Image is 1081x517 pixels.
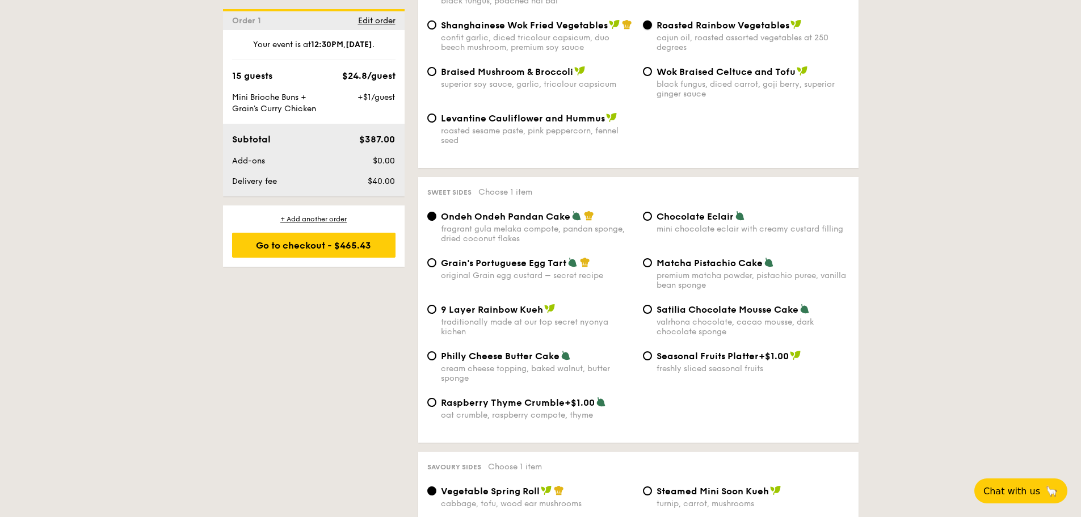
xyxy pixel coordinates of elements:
[441,33,634,52] div: confit garlic, diced tricolour capsicum, duo beech mushroom, premium soy sauce
[764,257,774,267] img: icon-vegetarian.fe4039eb.svg
[643,212,652,221] input: Chocolate Eclairmini chocolate eclair with creamy custard filling
[571,211,582,221] img: icon-vegetarian.fe4039eb.svg
[759,351,789,362] span: +$1.00
[441,486,540,497] span: Vegetable Spring Roll
[441,317,634,337] div: traditionally made at our top secret nyonya kichen
[565,397,595,408] span: +$1.00
[232,233,396,258] div: Go to checkout - $465.43
[441,224,634,243] div: fragrant gula melaka compote, pandan sponge, dried coconut flakes
[441,304,543,315] span: 9 Layer Rainbow Kueh
[427,188,472,196] span: Sweet sides
[561,350,571,360] img: icon-vegetarian.fe4039eb.svg
[657,271,849,290] div: premium matcha powder, pistachio puree, vanilla bean sponge
[358,16,396,26] span: Edit order
[643,67,652,76] input: Wok Braised Celtuce and Tofublack fungus, diced carrot, goji berry, superior ginger sauce
[643,20,652,30] input: Roasted Rainbow Vegetablescajun oil, roasted assorted vegetables at 250 degrees
[574,66,586,76] img: icon-vegan.f8ff3823.svg
[657,258,763,268] span: Matcha Pistachio Cake
[609,19,620,30] img: icon-vegan.f8ff3823.svg
[797,66,808,76] img: icon-vegan.f8ff3823.svg
[346,40,372,49] strong: [DATE]
[427,20,436,30] input: Shanghainese Wok Fried Vegetablesconfit garlic, diced tricolour capsicum, duo beech mushroom, pre...
[643,486,652,495] input: Steamed Mini Soon Kuehturnip, carrot, mushrooms
[1045,485,1058,498] span: 🦙
[232,39,396,60] div: Your event is at , .
[657,317,849,337] div: valrhona chocolate, cacao mousse, dark chocolate sponge
[657,33,849,52] div: cajun oil, roasted assorted vegetables at 250 degrees
[232,93,316,114] span: Mini Brioche Buns + Grain's Curry Chicken
[657,351,759,362] span: Seasonal Fruits Platter
[657,364,849,373] div: freshly sliced seasonal fruits
[790,350,801,360] img: icon-vegan.f8ff3823.svg
[643,351,652,360] input: Seasonal Fruits Platter+$1.00freshly sliced seasonal fruits
[441,410,634,420] div: oat crumble, raspberry compote, thyme
[657,211,734,222] span: Chocolate Eclair
[427,305,436,314] input: 9 Layer Rainbow Kuehtraditionally made at our top secret nyonya kichen
[441,258,566,268] span: Grain's Portuguese Egg Tart
[441,113,605,124] span: Levantine Cauliflower and Hummus
[427,398,436,407] input: Raspberry Thyme Crumble+$1.00oat crumble, raspberry compote, thyme
[441,397,565,408] span: Raspberry Thyme Crumble
[373,156,395,166] span: $0.00
[584,211,594,221] img: icon-chef-hat.a58ddaea.svg
[427,258,436,267] input: Grain's Portuguese Egg Tartoriginal Grain egg custard – secret recipe
[657,79,849,99] div: black fungus, diced carrot, goji berry, superior ginger sauce
[643,258,652,267] input: Matcha Pistachio Cakepremium matcha powder, pistachio puree, vanilla bean sponge
[596,397,606,407] img: icon-vegetarian.fe4039eb.svg
[478,187,532,197] span: Choose 1 item
[368,176,395,186] span: $40.00
[770,485,781,495] img: icon-vegan.f8ff3823.svg
[657,20,789,31] span: Roasted Rainbow Vegetables
[441,79,634,89] div: superior soy sauce, garlic, tricolour capsicum
[232,134,271,145] span: Subtotal
[441,351,560,362] span: Philly Cheese Butter Cake
[974,478,1067,503] button: Chat with us🦙
[606,112,617,123] img: icon-vegan.f8ff3823.svg
[800,304,810,314] img: icon-vegetarian.fe4039eb.svg
[544,304,556,314] img: icon-vegan.f8ff3823.svg
[735,211,745,221] img: icon-vegetarian.fe4039eb.svg
[427,486,436,495] input: Vegetable Spring Rollcabbage, tofu, wood ear mushrooms
[232,215,396,224] div: + Add another order
[643,305,652,314] input: Satilia Chocolate Mousse Cakevalrhona chocolate, cacao mousse, dark chocolate sponge
[441,66,573,77] span: Braised Mushroom & Broccoli
[427,114,436,123] input: Levantine Cauliflower and Hummusroasted sesame paste, pink peppercorn, fennel seed
[488,462,542,472] span: Choose 1 item
[441,364,634,383] div: cream cheese topping, baked walnut, butter sponge
[427,67,436,76] input: Braised Mushroom & Broccolisuperior soy sauce, garlic, tricolour capsicum
[357,93,395,102] span: +$1/guest
[441,20,608,31] span: Shanghainese Wok Fried Vegetables
[359,134,395,145] span: $387.00
[232,156,265,166] span: Add-ons
[554,485,564,495] img: icon-chef-hat.a58ddaea.svg
[983,486,1040,497] span: Chat with us
[427,463,481,471] span: Savoury sides
[441,211,570,222] span: Ondeh Ondeh Pandan Cake
[790,19,802,30] img: icon-vegan.f8ff3823.svg
[342,69,396,83] div: $24.8/guest
[657,224,849,234] div: mini chocolate eclair with creamy custard filling
[657,304,798,315] span: Satilia Chocolate Mousse Cake
[232,176,277,186] span: Delivery fee
[541,485,552,495] img: icon-vegan.f8ff3823.svg
[657,486,769,497] span: Steamed Mini Soon Kueh
[657,499,849,508] div: turnip, carrot, mushrooms
[580,257,590,267] img: icon-chef-hat.a58ddaea.svg
[622,19,632,30] img: icon-chef-hat.a58ddaea.svg
[441,271,634,280] div: original Grain egg custard – secret recipe
[232,69,272,83] div: 15 guests
[657,66,796,77] span: Wok Braised Celtuce and Tofu
[441,499,634,508] div: cabbage, tofu, wood ear mushrooms
[427,212,436,221] input: Ondeh Ondeh Pandan Cakefragrant gula melaka compote, pandan sponge, dried coconut flakes
[232,16,266,26] span: Order 1
[567,257,578,267] img: icon-vegetarian.fe4039eb.svg
[427,351,436,360] input: Philly Cheese Butter Cakecream cheese topping, baked walnut, butter sponge
[311,40,343,49] strong: 12:30PM
[441,126,634,145] div: roasted sesame paste, pink peppercorn, fennel seed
